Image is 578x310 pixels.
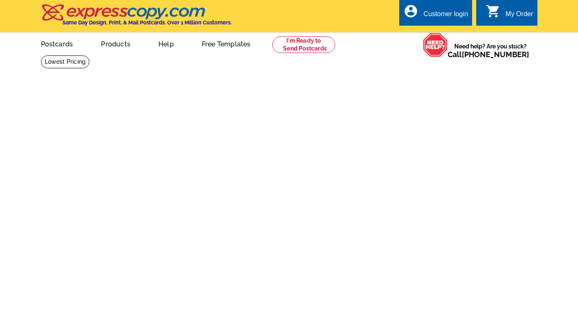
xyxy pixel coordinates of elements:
[403,4,418,19] i: account_circle
[28,34,86,53] a: Postcards
[486,4,501,19] i: shopping_cart
[62,19,232,26] h4: Same Day Design, Print, & Mail Postcards. Over 1 Million Customers.
[486,9,533,19] a: shopping_cart My Order
[506,10,533,22] div: My Order
[189,34,264,53] a: Free Templates
[403,9,468,19] a: account_circle Customer login
[41,10,232,26] a: Same Day Design, Print, & Mail Postcards. Over 1 Million Customers.
[423,10,468,22] div: Customer login
[448,42,533,59] span: Need help? Are you stuck?
[448,50,529,59] span: Call
[145,34,187,53] a: Help
[88,34,144,53] a: Products
[462,50,529,59] a: [PHONE_NUMBER]
[423,33,448,57] img: help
